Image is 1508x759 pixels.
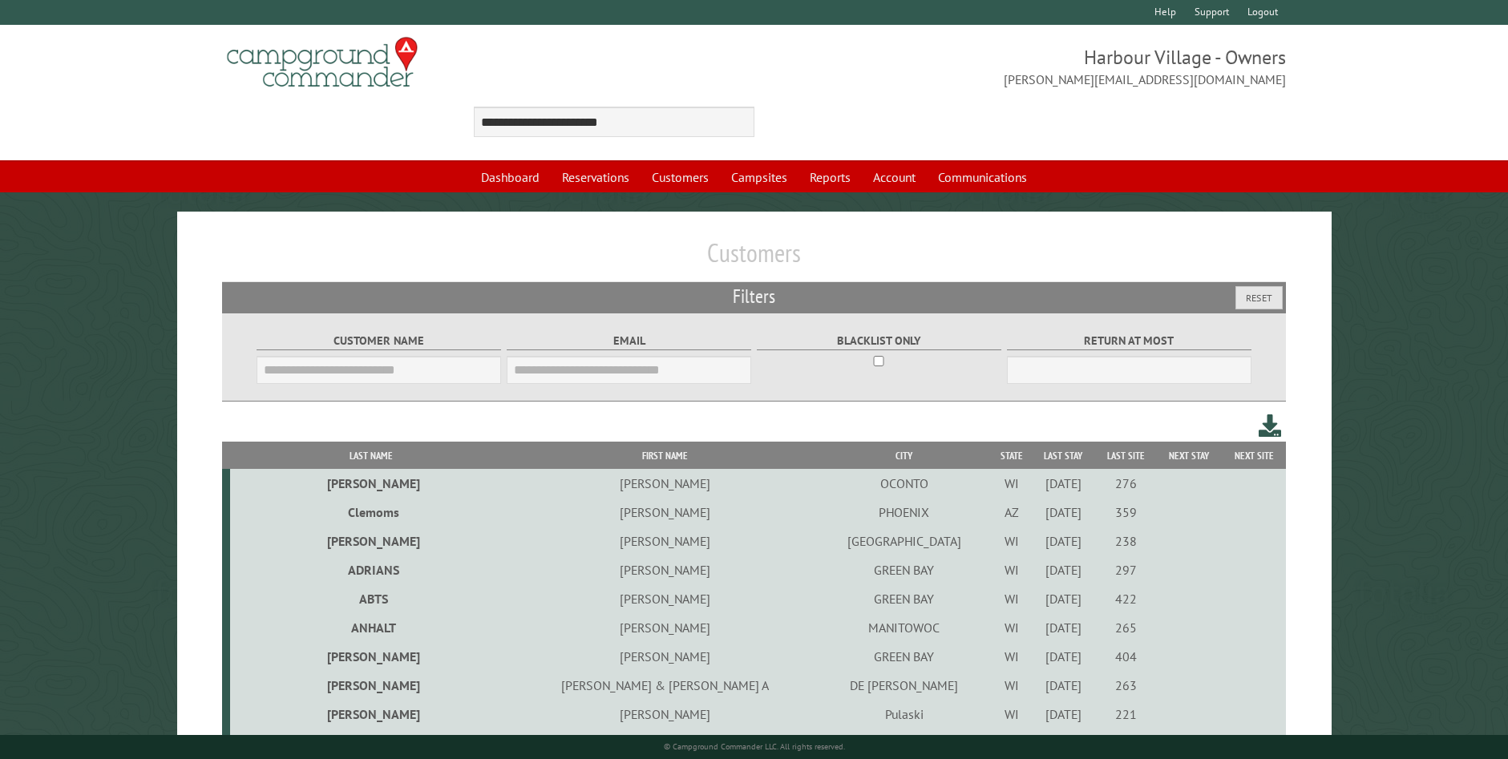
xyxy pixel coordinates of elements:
div: [DATE] [1034,504,1092,520]
div: [DATE] [1034,475,1092,491]
td: WI [992,671,1032,700]
th: Last Name [230,442,513,470]
td: [PERSON_NAME] [513,584,817,613]
td: PHOENIX [817,498,992,527]
td: ADRIANS [230,555,513,584]
th: Next Stay [1157,442,1222,470]
a: Account [863,162,925,192]
td: ABTS [230,584,513,613]
td: 221 [1095,700,1157,729]
label: Email [507,332,752,350]
td: [GEOGRAPHIC_DATA] [817,527,992,555]
td: [PERSON_NAME] [230,700,513,729]
a: Reservations [552,162,639,192]
label: Return at most [1007,332,1252,350]
td: [PERSON_NAME] [513,729,817,757]
th: First Name [513,442,817,470]
th: Next Site [1222,442,1286,470]
img: Campground Commander [222,31,422,94]
td: DE [PERSON_NAME] [817,671,992,700]
a: Customers [642,162,718,192]
td: 359 [1095,498,1157,527]
h1: Customers [222,237,1286,281]
td: [PERSON_NAME] [513,700,817,729]
td: [PERSON_NAME] [513,642,817,671]
td: WI [992,555,1032,584]
td: Pulaski [817,700,992,729]
span: Harbour Village - Owners [PERSON_NAME][EMAIL_ADDRESS][DOMAIN_NAME] [754,44,1287,89]
td: [PERSON_NAME] [230,729,513,757]
a: Campsites [722,162,797,192]
td: WI [992,642,1032,671]
td: WI [992,700,1032,729]
td: ANHALT [230,613,513,642]
td: WI [992,729,1032,757]
td: 355 [1095,729,1157,757]
td: [PERSON_NAME] [230,469,513,498]
a: Reports [800,162,860,192]
td: MANITOWOC [817,613,992,642]
td: WI [992,613,1032,642]
td: SUAMICO [817,729,992,757]
td: [PERSON_NAME] [230,642,513,671]
td: [PERSON_NAME] [513,555,817,584]
div: [DATE] [1034,533,1092,549]
div: [DATE] [1034,591,1092,607]
td: 276 [1095,469,1157,498]
td: [PERSON_NAME] [513,527,817,555]
td: GREEN BAY [817,555,992,584]
label: Blacklist only [757,332,1002,350]
td: Clemoms [230,498,513,527]
th: State [992,442,1032,470]
td: WI [992,469,1032,498]
td: 422 [1095,584,1157,613]
th: Last Stay [1032,442,1095,470]
td: [PERSON_NAME] [230,671,513,700]
a: Dashboard [471,162,549,192]
td: WI [992,584,1032,613]
td: 404 [1095,642,1157,671]
td: OCONTO [817,469,992,498]
td: [PERSON_NAME] [513,469,817,498]
div: [DATE] [1034,562,1092,578]
td: 265 [1095,613,1157,642]
a: Communications [928,162,1037,192]
a: Download this customer list (.csv) [1259,411,1282,441]
div: [DATE] [1034,706,1092,722]
td: WI [992,527,1032,555]
div: [DATE] [1034,677,1092,693]
h2: Filters [222,282,1286,313]
th: Last Site [1095,442,1157,470]
td: 297 [1095,555,1157,584]
small: © Campground Commander LLC. All rights reserved. [664,741,845,752]
td: AZ [992,498,1032,527]
button: Reset [1235,286,1283,309]
td: [PERSON_NAME] [513,498,817,527]
td: [PERSON_NAME] [513,613,817,642]
td: GREEN BAY [817,584,992,613]
th: City [817,442,992,470]
td: [PERSON_NAME] [230,527,513,555]
td: GREEN BAY [817,642,992,671]
label: Customer Name [257,332,502,350]
div: [DATE] [1034,648,1092,664]
td: 238 [1095,527,1157,555]
td: 263 [1095,671,1157,700]
div: [DATE] [1034,620,1092,636]
td: [PERSON_NAME] & [PERSON_NAME] A [513,671,817,700]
